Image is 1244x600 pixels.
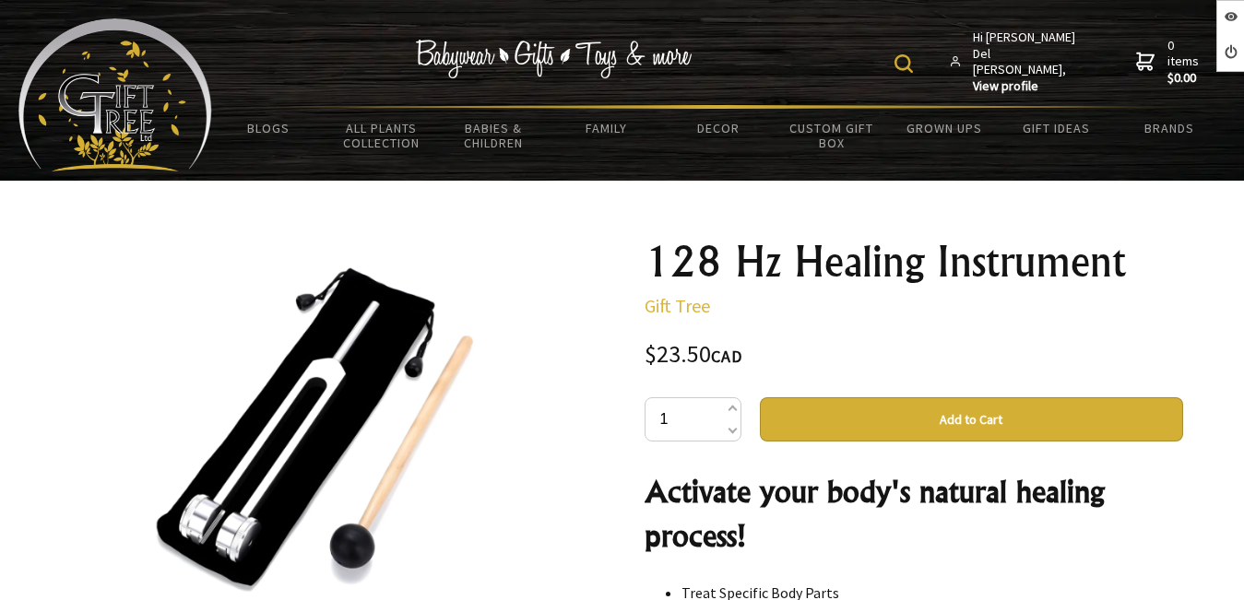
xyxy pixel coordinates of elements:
a: Gift Tree [645,294,710,317]
a: Brands [1113,109,1226,147]
font: Hi [PERSON_NAME] Del [PERSON_NAME], [973,29,1075,77]
a: 0 items$0.00 [1136,29,1203,94]
a: Hi [PERSON_NAME] Del [PERSON_NAME],View profile [951,29,1077,94]
a: Babies & Children [437,109,550,162]
strong: Activate your body's natural healing process! [645,473,1104,554]
a: BLOGS [212,109,325,147]
a: All Plants Collection [325,109,437,162]
font: 0 items [1167,37,1199,70]
strong: $0.00 [1167,70,1203,87]
button: Add to Cart [760,397,1183,441]
img: Babywear - Gifts - Toys & more [415,40,692,78]
img: 128 Hz Healing Instrument [135,240,527,598]
span: CAD [711,346,742,367]
a: Grown Ups [888,109,1001,147]
h1: 128 Hz Healing Instrument [645,240,1183,284]
strong: View profile [973,78,1077,95]
img: product search [894,54,913,73]
a: Family [550,109,662,147]
a: Custom Gift Box [776,109,888,162]
img: Babyware - Gifts - Toys and more... [18,18,212,171]
div: $23.50 [645,343,1183,368]
a: Decor [662,109,775,147]
a: Gift Ideas [1001,109,1113,147]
